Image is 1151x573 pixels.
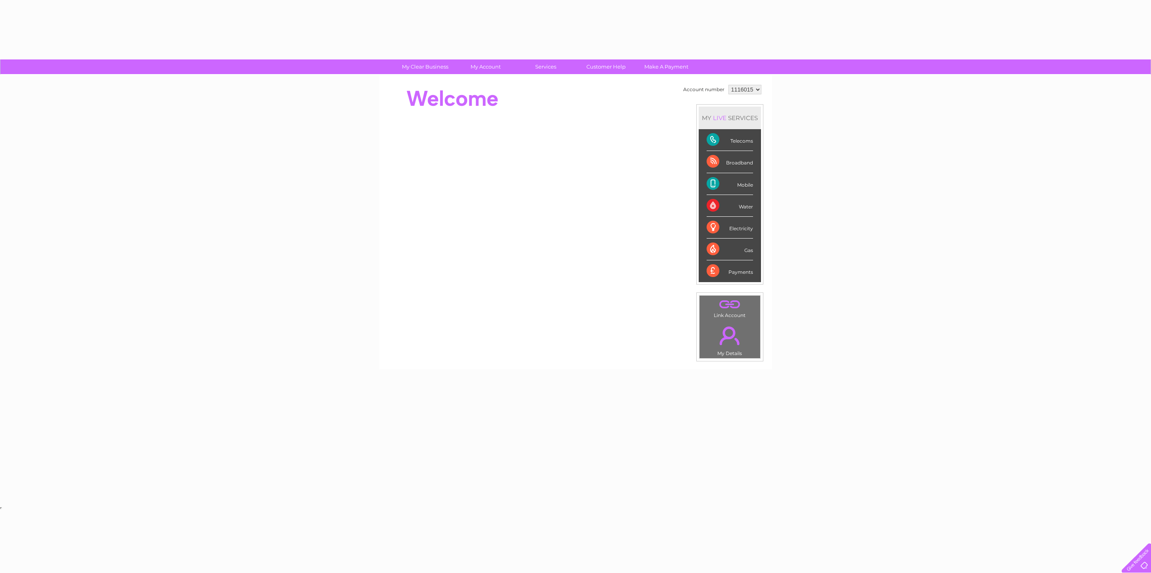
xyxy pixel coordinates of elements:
[707,151,753,173] div: Broadband
[707,129,753,151] div: Telecoms
[573,59,639,74] a: Customer Help
[707,260,753,282] div: Payments
[711,114,728,122] div: LIVE
[701,298,758,311] a: .
[707,217,753,239] div: Electricity
[681,83,726,96] td: Account number
[634,59,699,74] a: Make A Payment
[707,195,753,217] div: Water
[513,59,578,74] a: Services
[699,107,761,129] div: MY SERVICES
[707,239,753,260] div: Gas
[453,59,518,74] a: My Account
[707,173,753,195] div: Mobile
[392,59,458,74] a: My Clear Business
[699,320,761,359] td: My Details
[701,322,758,350] a: .
[699,295,761,320] td: Link Account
